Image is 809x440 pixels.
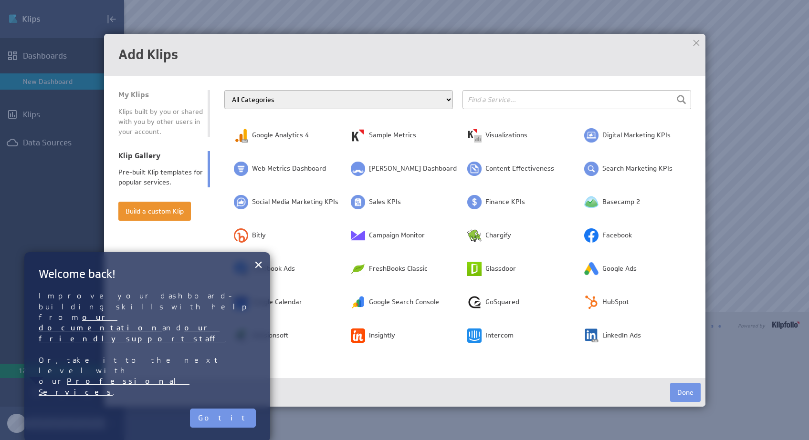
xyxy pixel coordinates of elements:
[351,262,365,276] img: image3522292994667009732.png
[369,331,395,340] span: Insightly
[351,228,365,243] img: image6347507244920034643.png
[369,297,439,307] span: Google Search Console
[39,291,258,322] span: Improve your dashboard-building skills with help from
[234,228,248,243] img: image8320012023144177748.png
[485,131,527,140] span: Visualizations
[462,90,691,109] input: Find a Service...
[467,262,482,276] img: image4203343126471956075.png
[118,202,191,221] button: Build a custom Klip
[467,162,482,176] img: image5117197766309347828.png
[351,195,365,209] img: image1810292984256751319.png
[351,128,365,143] img: image1443927121734523965.png
[584,128,599,143] img: image4712442411381150036.png
[118,48,691,61] h1: Add Klips
[467,128,482,143] img: image5288152894157907875.png
[602,131,671,140] span: Digital Marketing KPIs
[584,262,599,276] img: image8417636050194330799.png
[252,264,295,274] span: Facebook Ads
[234,162,248,176] img: image7785814661071211034.png
[118,90,203,100] div: My Klips
[252,131,309,140] span: Google Analytics 4
[39,266,256,281] h2: Welcome back!
[584,162,599,176] img: image52590220093943300.png
[485,331,514,340] span: Intercom
[252,164,326,174] span: Web Metrics Dashboard
[670,383,701,402] button: Done
[369,131,416,140] span: Sample Metrics
[602,331,641,340] span: LinkedIn Ads
[584,295,599,309] img: image4788249492605619304.png
[584,328,599,343] img: image1858912082062294012.png
[467,228,482,243] img: image2261544860167327136.png
[39,323,225,343] a: our friendly support staff
[369,264,428,274] span: FreshBooks Classic
[602,297,629,307] span: HubSpot
[351,162,365,176] img: image2048842146512654208.png
[234,195,248,209] img: image8669511407265061774.png
[602,164,672,174] span: Search Marketing KPIs
[584,195,599,209] img: image259683944446962572.png
[485,297,519,307] span: GoSquared
[252,231,266,240] span: Bitly
[602,264,637,274] span: Google Ads
[369,231,425,240] span: Campaign Monitor
[118,107,203,137] div: Klips built by you or shared with you by other users in your account.
[467,328,482,343] img: image3296276360446815218.png
[252,297,302,307] span: Google Calendar
[118,167,203,187] div: Pre-built Klip templates for popular services.
[485,197,525,207] span: Finance KPIs
[254,255,263,274] button: Close
[485,264,516,274] span: Glassdoor
[252,197,338,207] span: Social Media Marketing KPIs
[39,356,226,386] span: Or, take it to the next level with our
[351,328,365,343] img: image8284517391661430187.png
[485,231,511,240] span: Chargify
[351,295,365,309] img: image9023359807102731842.png
[190,409,256,428] button: Got it
[39,377,189,396] a: Professional Services
[485,164,554,174] span: Content Effectiveness
[369,197,401,207] span: Sales KPIs
[162,323,184,332] span: and
[602,197,640,207] span: Basecamp 2
[467,295,482,309] img: image2563615312826291593.png
[602,231,632,240] span: Facebook
[118,151,203,161] div: Klip Gallery
[39,313,162,332] a: our documentation
[252,331,288,340] span: Infusionsoft
[369,164,457,174] span: [PERSON_NAME] Dashboard
[225,334,232,343] span: .
[584,228,599,243] img: image729517258887019810.png
[113,388,120,397] span: .
[234,128,248,143] img: image6502031566950861830.png
[467,195,482,209] img: image286808521443149053.png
